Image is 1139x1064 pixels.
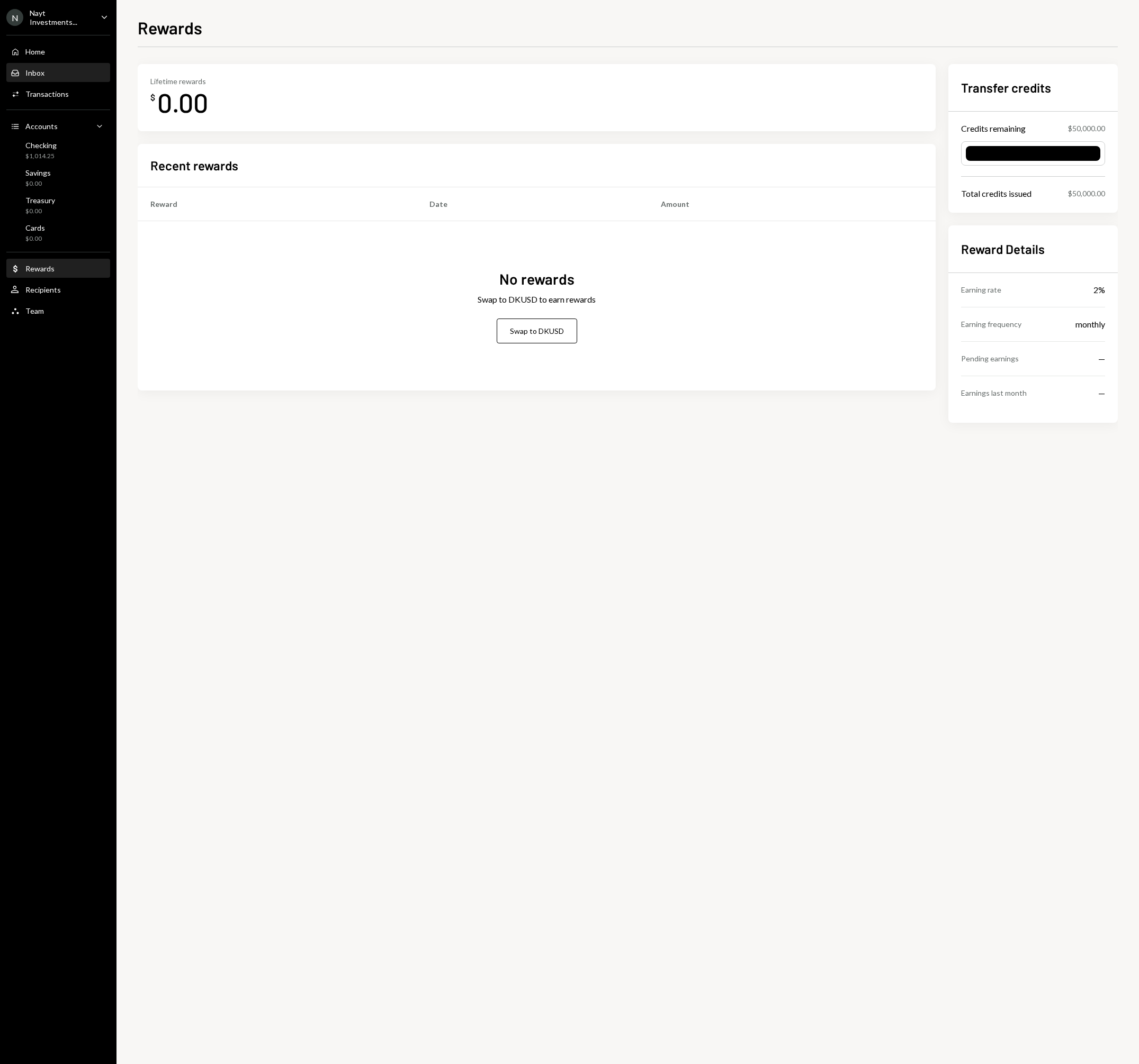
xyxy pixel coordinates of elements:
[1075,318,1105,331] div: monthly
[1093,284,1105,296] div: 2%
[25,141,57,150] div: Checking
[150,92,155,103] div: $
[961,240,1105,258] h2: Reward Details
[1068,123,1105,134] div: $50,000.00
[25,168,51,177] div: Savings
[25,122,58,131] div: Accounts
[6,84,110,103] a: Transactions
[138,187,417,221] th: Reward
[417,187,648,221] th: Date
[6,116,110,135] a: Accounts
[25,196,55,205] div: Treasury
[138,17,202,38] h1: Rewards
[25,47,45,56] div: Home
[6,280,110,299] a: Recipients
[961,187,1032,200] div: Total credits issued
[1068,188,1105,199] div: $50,000.00
[25,306,44,315] div: Team
[961,353,1019,364] div: Pending earnings
[478,293,596,306] div: Swap to DKUSD to earn rewards
[25,89,69,98] div: Transactions
[1098,387,1105,399] div: —
[6,193,110,218] a: Treasury$0.00
[961,319,1021,330] div: Earning frequency
[25,152,57,161] div: $1,014.25
[961,387,1027,398] div: Earnings last month
[6,259,110,278] a: Rewards
[961,284,1001,295] div: Earning rate
[1098,352,1105,365] div: —
[6,42,110,61] a: Home
[961,122,1026,135] div: Credits remaining
[25,179,51,188] div: $0.00
[6,165,110,190] a: Savings$0.00
[30,8,92,26] div: Nayt Investments...
[499,269,575,289] div: No rewards
[25,68,44,77] div: Inbox
[6,138,110,163] a: Checking$1,014.25
[25,223,45,232] div: Cards
[497,319,577,343] button: Swap to DKUSD
[150,77,208,86] div: Lifetime rewards
[150,157,238,174] h2: Recent rewards
[25,207,55,216] div: $0.00
[648,187,936,221] th: Amount
[25,285,61,294] div: Recipients
[6,301,110,320] a: Team
[25,234,45,243] div: $0.00
[6,63,110,82] a: Inbox
[6,220,110,245] a: Cards$0.00
[157,86,208,119] div: 0.00
[6,9,23,26] div: N
[25,264,55,273] div: Rewards
[961,79,1105,96] h2: Transfer credits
